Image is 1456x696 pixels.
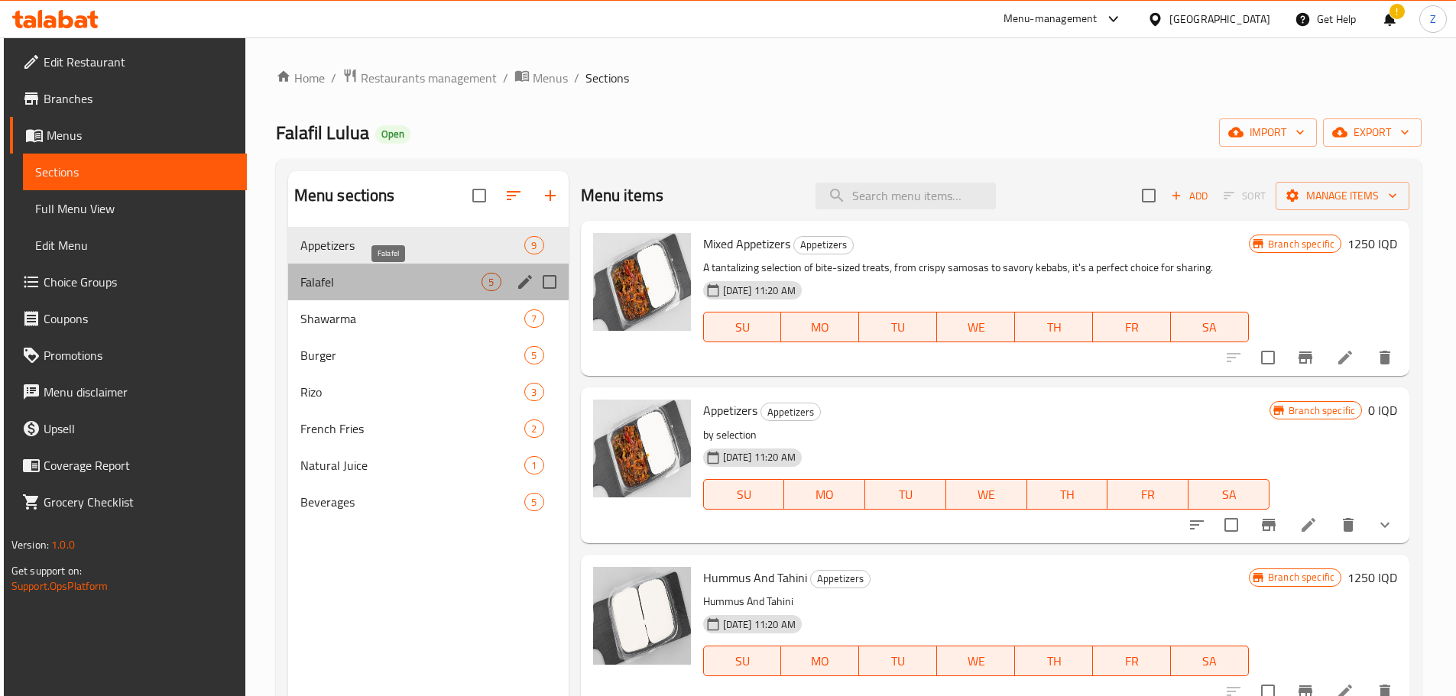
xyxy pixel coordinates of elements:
span: 1 [525,458,543,473]
button: TU [859,312,937,342]
span: Sections [35,163,235,181]
a: Restaurants management [342,68,497,88]
span: Select to update [1252,342,1284,374]
button: SA [1171,646,1249,676]
button: Add [1165,184,1214,208]
span: Select section first [1214,184,1276,208]
span: TH [1033,484,1102,506]
div: Beverages [300,493,525,511]
span: Shawarma [300,309,525,328]
span: Mixed Appetizers [703,232,790,255]
span: Hummus And Tahini [703,566,807,589]
span: 9 [525,238,543,253]
span: TU [865,650,931,672]
button: export [1323,118,1422,147]
span: Appetizers [300,236,525,254]
span: Falafil Lulua [276,115,369,150]
div: Appetizers [760,403,821,421]
img: Appetizers [593,400,691,497]
span: Promotions [44,346,235,364]
h6: 1250 IQD [1347,233,1397,254]
button: TH [1015,646,1093,676]
span: Get support on: [11,561,82,581]
nav: breadcrumb [276,68,1422,88]
span: Appetizers [794,236,853,254]
button: SU [703,479,785,510]
span: MO [787,650,853,672]
span: SU [710,316,776,338]
a: Full Menu View [23,190,247,227]
span: Branch specific [1262,570,1341,584]
span: Rizo [300,383,525,401]
span: Add [1169,187,1210,205]
span: [DATE] 11:20 AM [717,450,802,465]
span: Sort sections [495,177,532,214]
span: Choice Groups [44,273,235,291]
span: WE [943,316,1009,338]
a: Menu disclaimer [10,374,247,410]
a: Home [276,69,325,87]
img: Hummus And Tahini [593,567,691,665]
div: [GEOGRAPHIC_DATA] [1169,11,1270,28]
span: 2 [525,422,543,436]
button: SU [703,312,782,342]
span: Edit Restaurant [44,53,235,71]
div: Appetizers9 [288,227,569,264]
span: Menus [47,126,235,144]
button: FR [1093,646,1171,676]
span: 5 [525,495,543,510]
a: Edit menu item [1299,516,1318,534]
div: items [524,456,543,474]
a: Sections [23,154,247,190]
div: items [524,346,543,364]
button: WE [937,646,1015,676]
button: MO [784,479,865,510]
button: TU [865,479,946,510]
span: TU [871,484,940,506]
div: Burger5 [288,337,569,374]
a: Edit menu item [1336,348,1354,367]
span: French Fries [300,419,525,438]
span: FR [1099,650,1165,672]
span: 3 [525,385,543,400]
span: Branches [44,89,235,108]
button: MO [781,646,859,676]
button: Manage items [1276,182,1409,210]
span: Select section [1133,180,1165,212]
span: Grocery Checklist [44,493,235,511]
button: FR [1093,312,1171,342]
span: Burger [300,346,525,364]
span: SA [1177,650,1243,672]
button: Add section [532,177,569,214]
a: Menus [10,117,247,154]
img: Mixed Appetizers [593,233,691,331]
button: Branch-specific-item [1287,339,1324,376]
a: Coupons [10,300,247,337]
span: SA [1195,484,1263,506]
span: Open [375,128,410,141]
span: SU [710,484,779,506]
li: / [503,69,508,87]
button: SA [1171,312,1249,342]
p: Hummus And Tahini [703,592,1249,611]
span: Manage items [1288,186,1397,206]
span: Coupons [44,309,235,328]
button: FR [1107,479,1188,510]
span: [DATE] 11:20 AM [717,617,802,632]
div: items [524,419,543,438]
h6: 1250 IQD [1347,567,1397,588]
span: import [1231,123,1305,142]
span: Add item [1165,184,1214,208]
span: Branch specific [1262,237,1341,251]
span: WE [943,650,1009,672]
button: show more [1367,507,1403,543]
div: Shawarma7 [288,300,569,337]
button: WE [937,312,1015,342]
div: French Fries2 [288,410,569,447]
div: Rizo3 [288,374,569,410]
button: TU [859,646,937,676]
button: SU [703,646,782,676]
button: edit [514,270,537,293]
svg: Show Choices [1376,516,1394,534]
